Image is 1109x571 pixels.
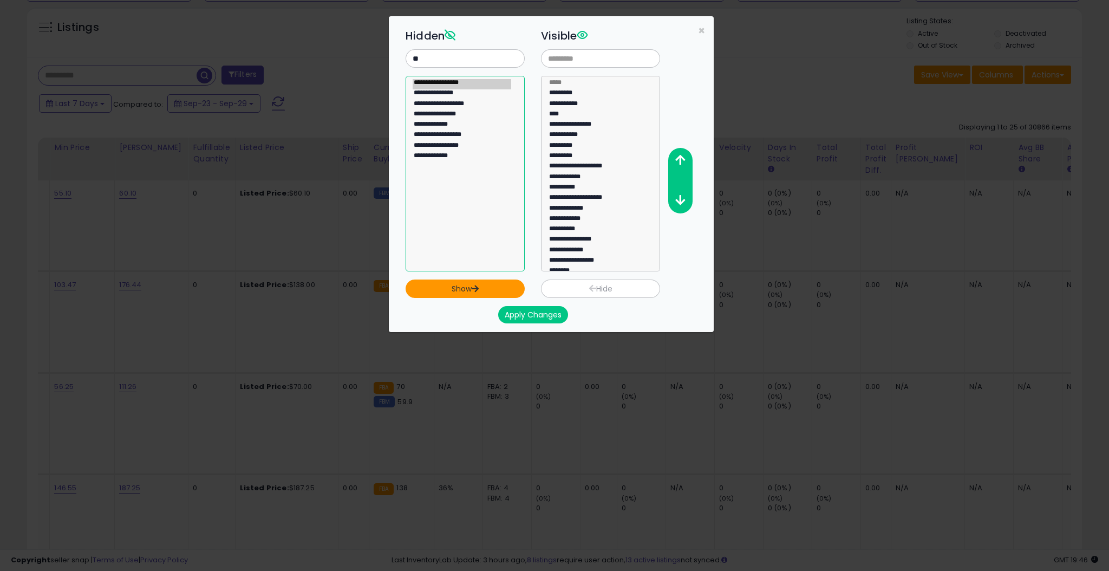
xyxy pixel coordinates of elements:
[498,306,568,323] button: Apply Changes
[541,280,660,298] button: Hide
[406,28,525,44] h3: Hidden
[406,280,525,298] button: Show
[698,23,705,38] span: ×
[541,28,660,44] h3: Visible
